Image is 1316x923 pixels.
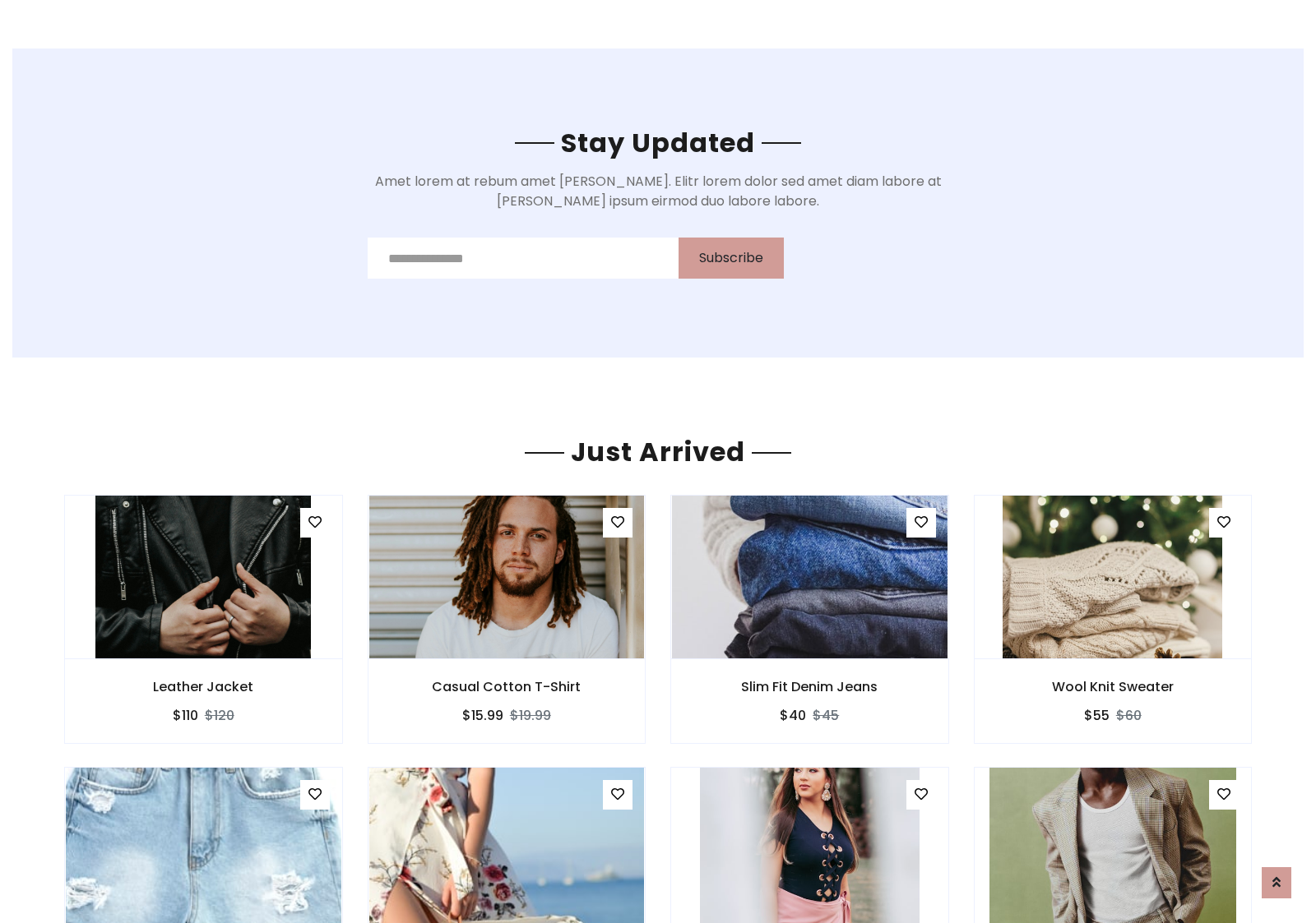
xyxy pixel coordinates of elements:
span: Stay Updated [554,124,762,161]
h6: $110 [173,708,198,723]
h6: Leather Jacket [65,679,342,695]
del: $45 [813,706,839,725]
del: $60 [1116,706,1142,725]
h6: $55 [1084,708,1110,723]
h6: $40 [780,708,806,723]
button: Subscribe [679,238,784,279]
p: Amet lorem at rebum amet [PERSON_NAME]. Elitr lorem dolor sed amet diam labore at [PERSON_NAME] i... [368,172,949,211]
del: $19.99 [510,706,551,725]
span: Just Arrived [564,433,752,470]
h6: $15.99 [462,708,503,723]
h6: Slim Fit Denim Jeans [671,679,948,695]
del: $120 [205,706,234,725]
h6: Casual Cotton T-Shirt [368,679,646,695]
h6: Wool Knit Sweater [975,679,1252,695]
